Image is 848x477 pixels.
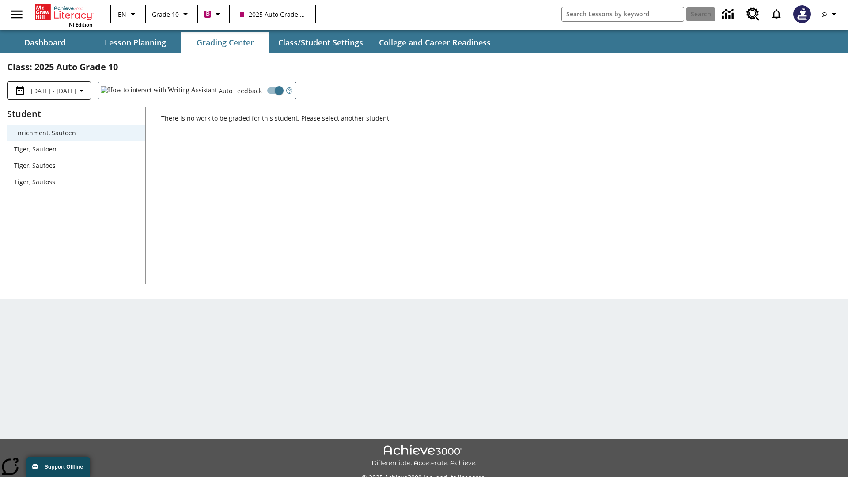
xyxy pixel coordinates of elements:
button: Language: EN, Select a language [114,6,142,22]
div: Home [35,3,92,28]
span: B [206,8,210,19]
span: Tiger, Sautoen [14,144,138,154]
a: Data Center [717,2,741,26]
button: Grade: Grade 10, Select a grade [148,6,194,22]
span: NJ Edition [69,21,92,28]
img: Avatar [793,5,811,23]
span: Grade 10 [152,10,179,19]
span: [DATE] - [DATE] [31,86,76,95]
span: Auto Feedback [219,86,262,95]
button: Dashboard [1,32,89,53]
h2: Class : 2025 Auto Grade 10 [7,60,841,74]
button: Select the date range menu item [11,85,87,96]
img: Achieve3000 Differentiate Accelerate Achieve [371,445,477,467]
div: Tiger, Sautoss [7,174,145,190]
button: Grading Center [181,32,269,53]
span: Support Offline [45,464,83,470]
a: Home [35,4,92,21]
button: Support Offline [26,457,90,477]
img: How to interact with Writing Assistant [101,86,217,95]
p: Student [7,107,145,121]
div: Tiger, Sautoen [7,141,145,157]
button: College and Career Readiness [372,32,498,53]
span: @ [821,10,827,19]
svg: Collapse Date Range Filter [76,85,87,96]
button: Open Help for Writing Assistant [283,82,296,99]
span: 2025 Auto Grade 10 [240,10,305,19]
span: Tiger, Sautoes [14,161,138,170]
div: Enrichment, Sautoen [7,125,145,141]
a: Notifications [765,3,788,26]
button: Open side menu [4,1,30,27]
a: Resource Center, Will open in new tab [741,2,765,26]
button: Class/Student Settings [271,32,370,53]
button: Boost Class color is violet red. Change class color [201,6,227,22]
p: There is no work to be graded for this student. Please select another student. [161,114,841,130]
button: Lesson Planning [91,32,179,53]
span: EN [118,10,126,19]
input: search field [562,7,684,21]
button: Profile/Settings [816,6,844,22]
button: Select a new avatar [788,3,816,26]
span: Tiger, Sautoss [14,177,138,186]
div: Tiger, Sautoes [7,157,145,174]
span: Enrichment, Sautoen [14,128,138,137]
